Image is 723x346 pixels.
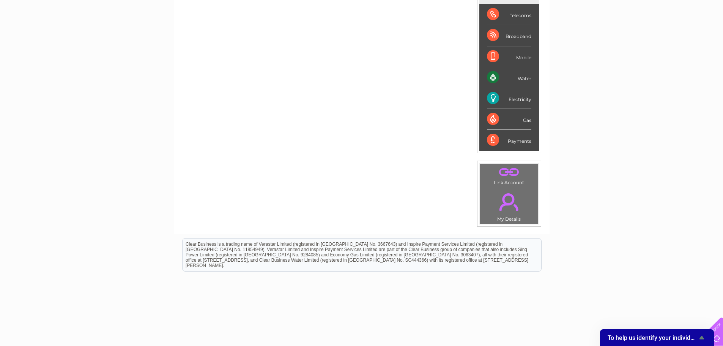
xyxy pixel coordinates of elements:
div: Telecoms [487,4,531,25]
span: To help us identify your individual feedback can you please enter your Business Name? [608,334,697,341]
a: Log out [698,32,716,38]
div: Payments [487,130,531,150]
a: Energy [608,32,625,38]
div: Gas [487,109,531,130]
div: Water [487,67,531,88]
a: . [482,189,536,215]
a: Contact [673,32,691,38]
td: Link Account [480,163,539,187]
div: Clear Business is a trading name of Verastar Limited (registered in [GEOGRAPHIC_DATA] No. 3667643... [183,4,541,37]
a: Water [589,32,604,38]
a: Telecoms [630,32,652,38]
a: Blog [657,32,668,38]
img: logo.png [25,20,64,43]
td: My Details [480,187,539,224]
div: Electricity [487,88,531,109]
div: Broadband [487,25,531,46]
div: Mobile [487,46,531,67]
a: . [482,166,536,179]
a: 0333 014 3131 [580,4,632,13]
button: Show survey - To help us identify your individual feedback can you please enter your Business Name? [608,333,706,342]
